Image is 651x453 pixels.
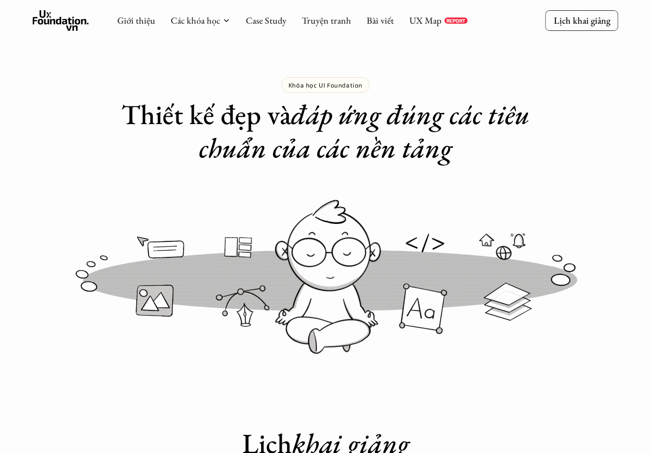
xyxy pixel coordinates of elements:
p: REPORT [446,18,465,24]
a: Case Study [246,14,286,26]
a: REPORT [444,18,467,24]
a: Giới thiệu [117,14,155,26]
a: Lịch khai giảng [546,10,619,30]
a: UX Map [409,14,442,26]
a: Truyện tranh [302,14,351,26]
a: Bài viết [367,14,394,26]
em: đáp ứng đúng các tiêu chuẩn của các nền tảng [199,96,536,166]
h1: Thiết kế đẹp và [120,98,531,165]
a: Các khóa học [171,14,220,26]
p: Khóa học UI Foundation [288,81,363,89]
p: Lịch khai giảng [554,14,610,26]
